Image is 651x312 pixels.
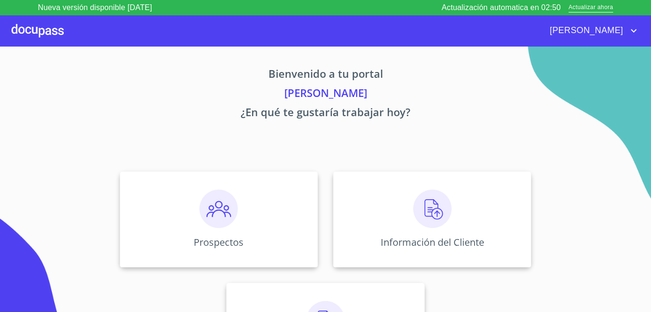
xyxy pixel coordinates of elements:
p: [PERSON_NAME] [30,85,621,104]
p: Información del Cliente [381,236,484,249]
img: carga.png [413,190,452,228]
p: ¿En qué te gustaría trabajar hoy? [30,104,621,123]
p: Bienvenido a tu portal [30,66,621,85]
p: Prospectos [194,236,244,249]
img: prospectos.png [199,190,238,228]
span: Actualizar ahora [569,3,613,13]
button: account of current user [543,23,639,38]
p: Nueva versión disponible [DATE] [38,2,152,13]
span: [PERSON_NAME] [543,23,628,38]
p: Actualización automatica en 02:50 [442,2,561,13]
